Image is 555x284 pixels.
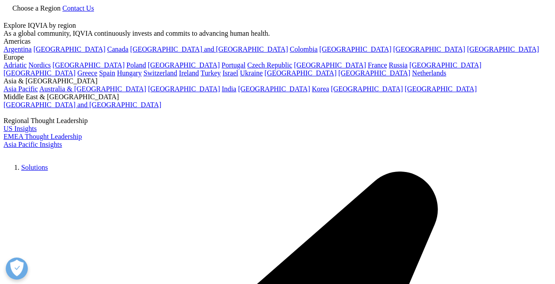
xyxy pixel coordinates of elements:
[238,85,310,93] a: [GEOGRAPHIC_DATA]
[222,61,245,69] a: Portugal
[389,61,408,69] a: Russia
[247,61,292,69] a: Czech Republic
[6,258,28,280] button: Open Preferences
[412,69,446,77] a: Netherlands
[4,101,161,108] a: [GEOGRAPHIC_DATA] and [GEOGRAPHIC_DATA]
[12,4,60,12] span: Choose a Region
[62,4,94,12] a: Contact Us
[179,69,199,77] a: Ireland
[99,69,115,77] a: Spain
[4,37,551,45] div: Americas
[4,141,62,148] a: Asia Pacific Insights
[39,85,146,93] a: Australia & [GEOGRAPHIC_DATA]
[264,69,336,77] a: [GEOGRAPHIC_DATA]
[467,45,539,53] a: [GEOGRAPHIC_DATA]
[34,45,106,53] a: [GEOGRAPHIC_DATA]
[28,61,51,69] a: Nordics
[148,61,220,69] a: [GEOGRAPHIC_DATA]
[223,69,238,77] a: Israel
[319,45,391,53] a: [GEOGRAPHIC_DATA]
[4,61,26,69] a: Adriatic
[331,85,403,93] a: [GEOGRAPHIC_DATA]
[53,61,125,69] a: [GEOGRAPHIC_DATA]
[405,85,477,93] a: [GEOGRAPHIC_DATA]
[338,69,410,77] a: [GEOGRAPHIC_DATA]
[4,22,551,30] div: Explore IQVIA by region
[222,85,236,93] a: India
[4,69,76,77] a: [GEOGRAPHIC_DATA]
[143,69,177,77] a: Switzerland
[200,69,221,77] a: Turkey
[294,61,366,69] a: [GEOGRAPHIC_DATA]
[4,53,551,61] div: Europe
[312,85,329,93] a: Korea
[148,85,220,93] a: [GEOGRAPHIC_DATA]
[290,45,317,53] a: Colombia
[4,45,32,53] a: Argentina
[409,61,481,69] a: [GEOGRAPHIC_DATA]
[130,45,288,53] a: [GEOGRAPHIC_DATA] and [GEOGRAPHIC_DATA]
[393,45,465,53] a: [GEOGRAPHIC_DATA]
[240,69,263,77] a: Ukraine
[4,93,551,101] div: Middle East & [GEOGRAPHIC_DATA]
[4,117,551,125] div: Regional Thought Leadership
[4,133,82,140] a: EMEA Thought Leadership
[368,61,387,69] a: France
[4,125,37,132] a: US Insights
[126,61,146,69] a: Poland
[4,77,551,85] div: Asia & [GEOGRAPHIC_DATA]
[107,45,128,53] a: Canada
[4,30,551,37] div: As a global community, IQVIA continuously invests and commits to advancing human health.
[77,69,97,77] a: Greece
[21,164,48,171] a: Solutions
[117,69,142,77] a: Hungary
[4,85,38,93] a: Asia Pacific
